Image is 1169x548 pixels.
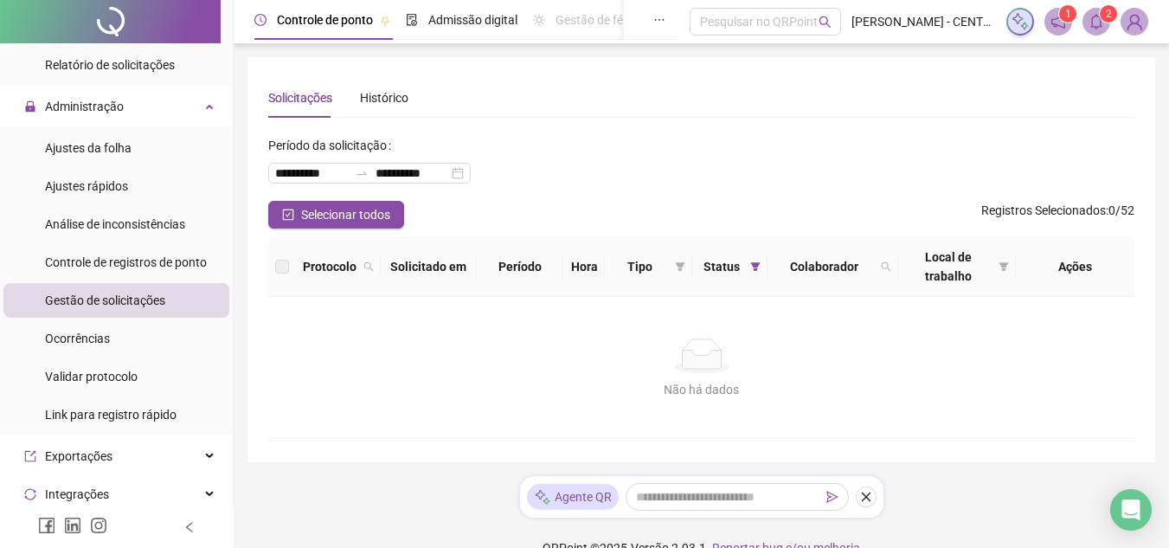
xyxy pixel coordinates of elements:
span: Exportações [45,449,112,463]
span: filter [671,254,689,280]
span: filter [675,261,685,272]
span: filter [999,261,1009,272]
span: instagram [90,517,107,534]
span: search [360,254,377,280]
span: Relatório de solicitações [45,58,175,72]
span: [PERSON_NAME] - CENTRO VETERINARIO 4 PATAS LTDA [851,12,996,31]
sup: 1 [1059,5,1076,23]
span: linkedin [64,517,81,534]
img: sparkle-icon.fc2bf0ac1784a2077858766a79e2daf3.svg [534,488,551,506]
img: sparkle-icon.fc2bf0ac1784a2077858766a79e2daf3.svg [1011,12,1030,31]
span: notification [1050,14,1066,29]
span: filter [747,254,764,280]
span: sun [533,14,545,26]
div: Não há dados [289,380,1114,399]
div: Histórico [360,88,408,107]
span: Link para registro rápido [45,408,177,422]
span: Ocorrências [45,332,110,345]
span: Controle de registros de ponto [45,255,207,269]
button: Selecionar todos [268,201,404,229]
span: Ajustes rápidos [45,179,128,193]
span: Análise de inconsistências [45,217,185,231]
th: Período [476,237,563,297]
span: bell [1089,14,1104,29]
span: Colaborador [774,257,874,276]
div: Ações [1023,257,1127,276]
label: Período da solicitação [268,132,398,159]
span: Admissão digital [428,13,517,27]
span: send [826,491,838,503]
span: Local de trabalho [905,248,992,286]
span: left [183,521,196,533]
span: facebook [38,517,55,534]
span: ellipsis [653,14,665,26]
th: Hora [563,237,605,297]
span: : 0 / 52 [981,201,1134,229]
span: close [860,491,872,503]
span: export [24,450,36,462]
span: sync [24,488,36,500]
span: Validar protocolo [45,370,138,384]
span: pushpin [380,16,390,26]
span: file-done [406,14,418,26]
span: lock [24,100,36,113]
span: search [877,254,895,280]
span: filter [995,244,1012,289]
span: Status [699,257,743,276]
span: Tipo [612,257,668,276]
span: Gestão de solicitações [45,293,165,307]
span: 1 [1065,8,1071,20]
span: Selecionar todos [301,205,390,224]
th: Solicitado em [381,237,476,297]
span: Protocolo [303,257,356,276]
span: Controle de ponto [277,13,373,27]
span: clock-circle [254,14,267,26]
span: Integrações [45,487,109,501]
span: swap-right [355,166,369,180]
span: search [363,261,374,272]
div: Solicitações [268,88,332,107]
span: Registros Selecionados [981,203,1106,217]
div: Open Intercom Messenger [1110,489,1152,531]
span: Gestão de férias [556,13,643,27]
span: search [881,261,891,272]
span: Administração [45,100,124,113]
sup: 2 [1100,5,1117,23]
span: to [355,166,369,180]
span: 2 [1106,8,1112,20]
span: Ajustes da folha [45,141,132,155]
span: filter [750,261,761,272]
span: check-square [282,209,294,221]
img: 91132 [1121,9,1147,35]
span: search [819,16,832,29]
div: Agente QR [527,484,619,510]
